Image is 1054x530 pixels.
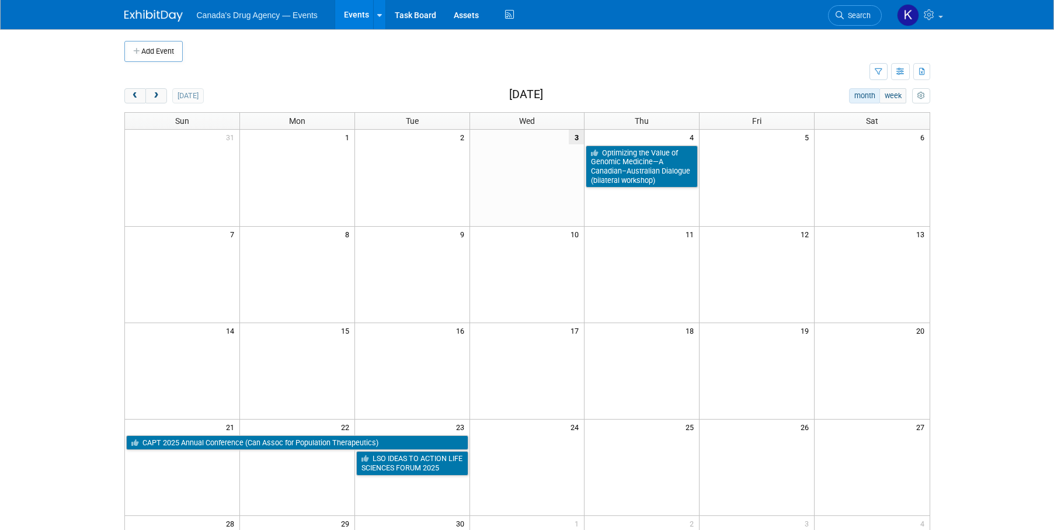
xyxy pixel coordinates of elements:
span: 23 [455,420,469,434]
button: next [145,88,167,103]
a: Optimizing the Value of Genomic Medicine—A Canadian–Australian Dialogue (bilateral workshop) [586,146,698,188]
a: LSO IDEAS TO ACTION LIFE SCIENCES FORUM 2025 [356,451,468,475]
span: Sun [175,116,189,126]
span: 7 [229,227,239,241]
span: Mon [289,116,305,126]
span: 1 [344,130,354,144]
span: 27 [915,420,930,434]
h2: [DATE] [509,88,543,101]
span: 19 [799,323,814,338]
span: Canada's Drug Agency — Events [197,11,318,20]
span: 31 [225,130,239,144]
span: Tue [406,116,419,126]
button: Add Event [124,41,183,62]
span: 13 [915,227,930,241]
span: Sat [866,116,878,126]
span: 25 [684,420,699,434]
span: 4 [688,130,699,144]
span: 18 [684,323,699,338]
span: 20 [915,323,930,338]
span: 3 [569,130,584,144]
span: 17 [569,323,584,338]
span: 2 [459,130,469,144]
span: 15 [340,323,354,338]
a: Search [828,5,882,26]
span: 12 [799,227,814,241]
span: 8 [344,227,354,241]
button: myCustomButton [912,88,930,103]
span: Wed [519,116,535,126]
span: 26 [799,420,814,434]
span: Fri [752,116,761,126]
span: 11 [684,227,699,241]
span: 22 [340,420,354,434]
button: prev [124,88,146,103]
a: CAPT 2025 Annual Conference (Can Assoc for Population Therapeutics) [126,435,468,451]
button: week [879,88,906,103]
span: 10 [569,227,584,241]
span: Thu [635,116,649,126]
span: 21 [225,420,239,434]
i: Personalize Calendar [917,92,925,100]
span: 16 [455,323,469,338]
span: 14 [225,323,239,338]
img: ExhibitDay [124,10,183,22]
span: 24 [569,420,584,434]
img: Kristen Trevisan [897,4,919,26]
button: [DATE] [172,88,203,103]
span: 9 [459,227,469,241]
button: month [849,88,880,103]
span: 6 [919,130,930,144]
span: 5 [803,130,814,144]
span: Search [844,11,871,20]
